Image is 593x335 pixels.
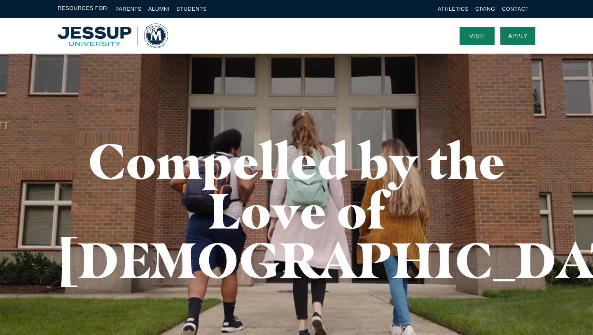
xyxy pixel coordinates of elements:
h1: Compelled by the Love of [DEMOGRAPHIC_DATA] [58,136,535,285]
a: Students [176,6,207,12]
a: Parents [115,6,142,12]
img: Multnomah University Logo [58,24,168,48]
a: Alumni [148,6,170,12]
a: Home [58,24,168,48]
a: Apply [500,27,535,45]
a: Contact [502,6,529,12]
a: Athletics [438,6,469,12]
span: Resources For: [58,4,109,14]
a: Giving [475,6,495,12]
a: Visit [460,27,495,45]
